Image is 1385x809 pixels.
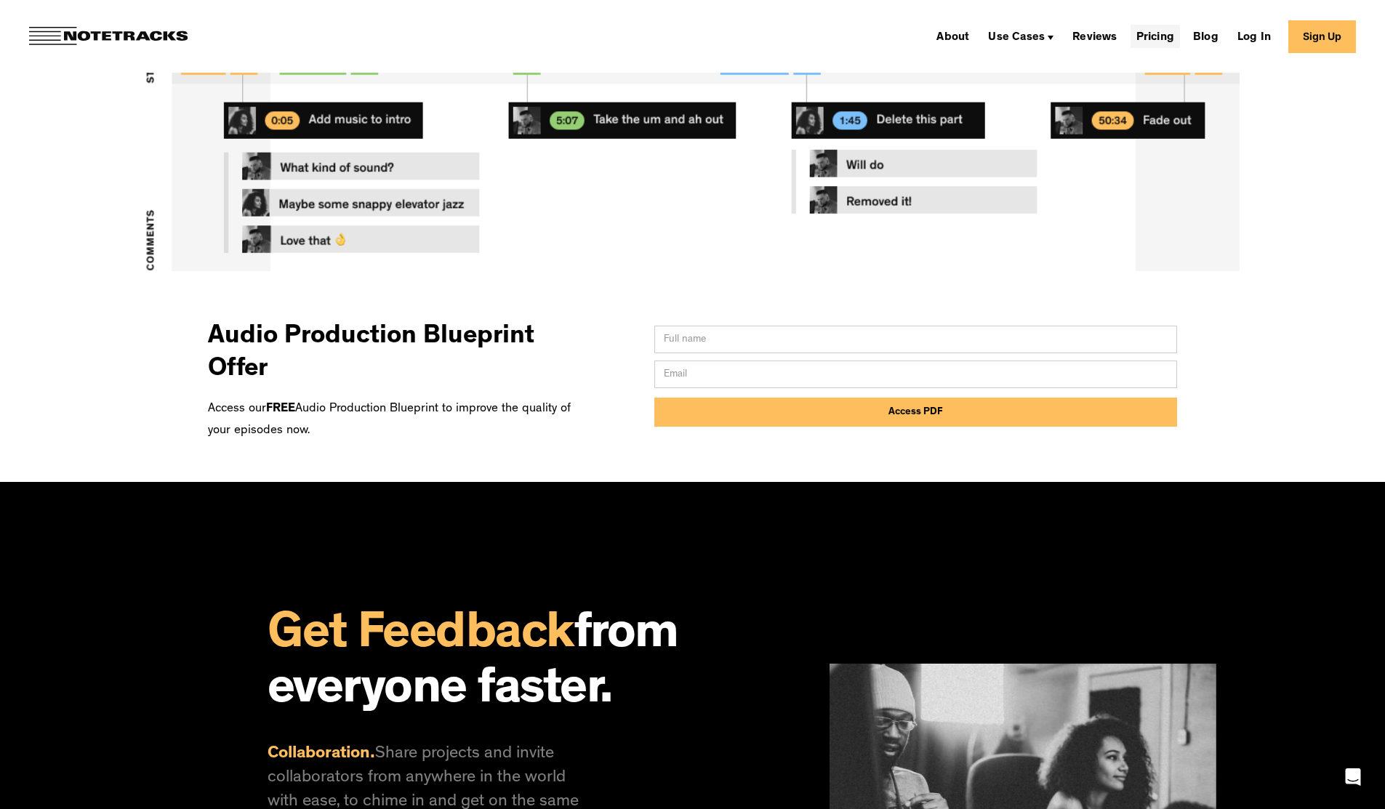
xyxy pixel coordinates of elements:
p: Access our Audio Production Blueprint to improve the quality of your episodes now. [208,398,582,442]
h2: from everyone faster. [268,609,731,720]
input: Full name [654,326,1178,353]
h3: Audio Production Blueprint Offer [208,307,582,387]
a: About [931,25,975,48]
a: Reviews [1067,25,1123,48]
a: Pricing [1131,25,1180,48]
input: Email [654,361,1178,388]
form: Email Form [654,326,1178,427]
div: Open Intercom Messenger [1336,760,1370,794]
strong: FREE [266,403,295,415]
div: Use Cases [988,32,1045,44]
span: Get Feedback [268,611,574,662]
input: Access PDF [654,398,1178,427]
a: Blog [1187,25,1224,48]
span: Collaboration. [268,746,375,763]
a: Sign Up [1288,20,1356,53]
div: Use Cases [982,25,1059,48]
a: Log In [1232,25,1277,48]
